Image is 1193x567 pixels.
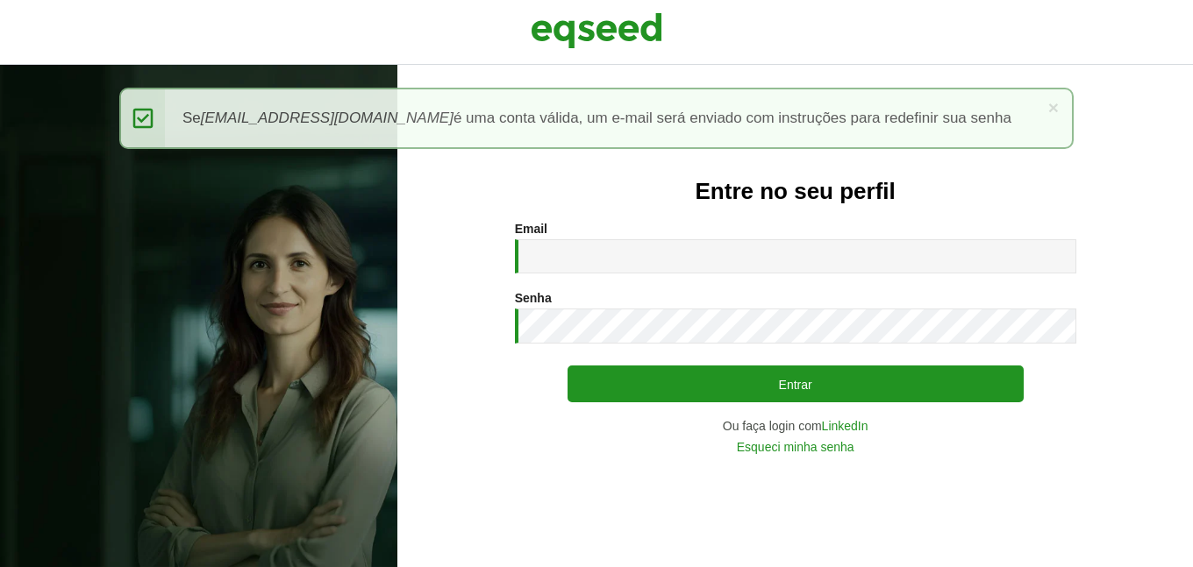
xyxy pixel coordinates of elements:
[822,420,868,432] a: LinkedIn
[531,9,662,53] img: EqSeed Logo
[201,110,454,126] em: [EMAIL_ADDRESS][DOMAIN_NAME]
[432,179,1158,204] h2: Entre no seu perfil
[515,292,552,304] label: Senha
[568,365,1024,402] button: Entrar
[737,441,854,453] a: Esqueci minha senha
[515,223,547,235] label: Email
[119,88,1074,149] div: Se é uma conta válida, um e-mail será enviado com instruções para redefinir sua senha
[515,420,1076,432] div: Ou faça login com
[1048,98,1059,117] a: ×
